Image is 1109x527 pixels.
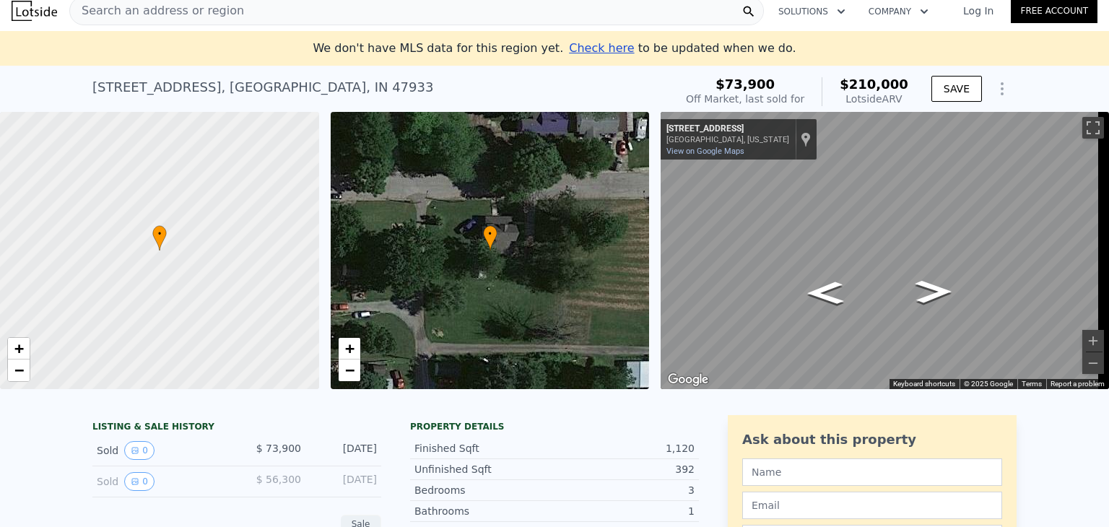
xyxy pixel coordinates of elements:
[8,338,30,360] a: Zoom in
[414,483,554,497] div: Bedrooms
[339,360,360,381] a: Zoom out
[900,275,967,309] path: Go West, Chapel Ave
[554,483,695,497] div: 3
[1082,330,1104,352] button: Zoom in
[946,4,1011,18] a: Log In
[483,225,497,251] div: •
[92,421,381,435] div: LISTING & SALE HISTORY
[97,472,225,491] div: Sold
[964,380,1013,388] span: © 2025 Google
[1082,352,1104,374] button: Zoom out
[664,370,712,389] a: Open this area in Google Maps (opens a new window)
[742,458,1002,486] input: Name
[893,379,955,389] button: Keyboard shortcuts
[554,441,695,456] div: 1,120
[14,339,24,357] span: +
[569,40,796,57] div: to be updated when we do.
[801,131,811,147] a: Show location on map
[313,441,377,460] div: [DATE]
[313,40,796,57] div: We don't have MLS data for this region yet.
[410,421,699,432] div: Property details
[313,472,377,491] div: [DATE]
[414,462,554,476] div: Unfinished Sqft
[8,360,30,381] a: Zoom out
[554,462,695,476] div: 392
[742,492,1002,519] input: Email
[554,504,695,518] div: 1
[840,77,908,92] span: $210,000
[569,41,634,55] span: Check here
[124,472,155,491] button: View historical data
[483,227,497,240] span: •
[742,430,1002,450] div: Ask about this property
[664,370,712,389] img: Google
[791,276,859,310] path: Go East, Chapel Ave
[97,441,225,460] div: Sold
[414,504,554,518] div: Bathrooms
[1082,117,1104,139] button: Toggle fullscreen view
[124,441,155,460] button: View historical data
[339,338,360,360] a: Zoom in
[70,2,244,19] span: Search an address or region
[840,92,908,106] div: Lotside ARV
[14,361,24,379] span: −
[666,147,744,156] a: View on Google Maps
[666,135,789,144] div: [GEOGRAPHIC_DATA], [US_STATE]
[1022,380,1042,388] a: Terms (opens in new tab)
[256,443,301,454] span: $ 73,900
[988,74,1017,103] button: Show Options
[686,92,804,106] div: Off Market, last sold for
[152,225,167,251] div: •
[344,361,354,379] span: −
[1051,380,1105,388] a: Report a problem
[12,1,57,21] img: Lotside
[666,123,789,135] div: [STREET_ADDRESS]
[344,339,354,357] span: +
[152,227,167,240] span: •
[414,441,554,456] div: Finished Sqft
[256,474,301,485] span: $ 56,300
[661,112,1109,389] div: Map
[931,76,982,102] button: SAVE
[716,77,775,92] span: $73,900
[661,112,1109,389] div: Street View
[92,77,433,97] div: [STREET_ADDRESS] , [GEOGRAPHIC_DATA] , IN 47933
